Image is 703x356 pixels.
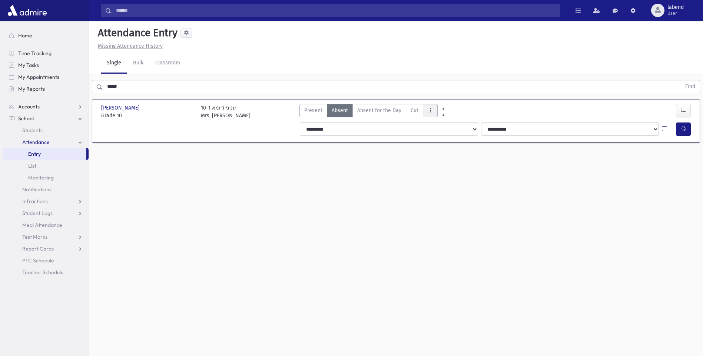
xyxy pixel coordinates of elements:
span: Accounts [18,103,40,110]
a: List [3,160,89,172]
a: Entry [3,148,86,160]
span: Attendance [22,139,50,145]
span: Absent [332,107,348,114]
span: Meal Attendance [22,222,62,228]
span: My Appointments [18,74,59,80]
a: Students [3,124,89,136]
span: [PERSON_NAME] [101,104,141,112]
a: Meal Attendance [3,219,89,231]
a: Report Cards [3,243,89,255]
span: Report Cards [22,245,54,252]
div: AttTypes [299,104,438,120]
a: My Tasks [3,59,89,71]
a: PTC Schedule [3,255,89,266]
span: My Reports [18,85,45,92]
span: labend [667,4,684,10]
button: Find [681,80,700,93]
a: My Reports [3,83,89,95]
span: School [18,115,34,122]
a: Home [3,30,89,41]
span: Entry [28,151,41,157]
span: PTC Schedule [22,257,54,264]
a: Classroom [149,53,186,74]
span: Grade 10 [101,112,193,120]
a: Infractions [3,195,89,207]
a: Attendance [3,136,89,148]
span: User [667,10,684,16]
span: Students [22,127,43,134]
span: Home [18,32,32,39]
span: Absent for the Day [357,107,401,114]
a: Accounts [3,101,89,112]
a: Student Logs [3,207,89,219]
a: Missing Attendance History [95,43,163,49]
a: Bulk [127,53,149,74]
input: Search [112,4,560,17]
img: AdmirePro [6,3,49,18]
span: Infractions [22,198,48,205]
span: My Tasks [18,62,39,68]
u: Missing Attendance History [98,43,163,49]
a: Test Marks [3,231,89,243]
div: 10-1 עניני דיומא Mrs, [PERSON_NAME] [201,104,251,120]
a: Notifications [3,184,89,195]
a: Monitoring [3,172,89,184]
span: Student Logs [22,210,53,216]
a: School [3,112,89,124]
h5: Attendance Entry [95,27,178,39]
span: Cut [411,107,418,114]
a: Teacher Schedule [3,266,89,278]
span: List [28,162,36,169]
span: Time Tracking [18,50,52,57]
span: Present [304,107,322,114]
span: Notifications [22,186,52,193]
a: Single [101,53,127,74]
span: Teacher Schedule [22,269,64,276]
a: My Appointments [3,71,89,83]
a: Time Tracking [3,47,89,59]
span: Test Marks [22,234,47,240]
span: Monitoring [28,174,54,181]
